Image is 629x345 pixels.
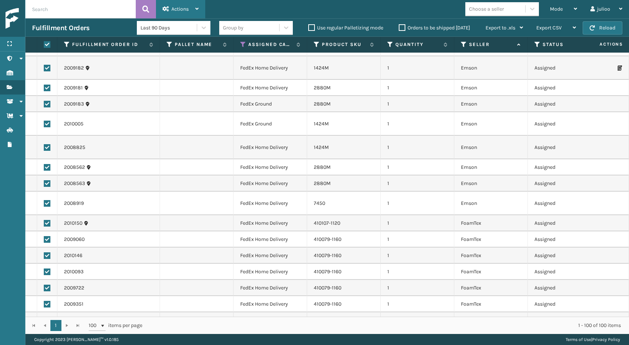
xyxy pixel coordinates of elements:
[64,220,82,227] a: 2010150
[381,192,454,215] td: 1
[528,264,601,280] td: Assigned
[395,41,440,48] label: Quantity
[234,264,307,280] td: FedEx Home Delivery
[528,136,601,159] td: Assigned
[314,164,331,170] a: 2880M
[381,96,454,112] td: 1
[64,64,84,72] a: 2009182
[381,280,454,296] td: 1
[234,136,307,159] td: FedEx Home Delivery
[314,252,341,259] a: 410079-1160
[543,41,587,48] label: Status
[64,144,85,151] a: 2008825
[314,144,329,150] a: 1424M
[566,334,620,345] div: |
[528,215,601,231] td: Assigned
[454,56,528,80] td: Emson
[223,24,244,32] div: Group by
[454,231,528,248] td: FoamTex
[6,8,72,29] img: logo
[234,56,307,80] td: FedEx Home Delivery
[454,264,528,280] td: FoamTex
[381,215,454,231] td: 1
[399,25,470,31] label: Orders to be shipped [DATE]
[34,334,119,345] p: Copyright 2023 [PERSON_NAME]™ v 1.0.185
[234,296,307,312] td: FedEx Home Delivery
[528,296,601,312] td: Assigned
[381,296,454,312] td: 1
[486,25,515,31] span: Export to .xls
[454,136,528,159] td: Emson
[381,159,454,175] td: 1
[454,112,528,136] td: Emson
[381,264,454,280] td: 1
[64,236,85,243] a: 2009060
[528,312,601,328] td: Assigned
[64,252,82,259] a: 2010146
[175,41,219,48] label: Pallet Name
[72,41,146,48] label: Fulfillment Order Id
[454,175,528,192] td: Emson
[469,41,513,48] label: Seller
[64,100,84,108] a: 2009183
[528,159,601,175] td: Assigned
[381,248,454,264] td: 1
[618,65,622,71] i: Print Packing Slip
[314,65,329,71] a: 1424M
[528,175,601,192] td: Assigned
[528,56,601,80] td: Assigned
[528,280,601,296] td: Assigned
[536,25,562,31] span: Export CSV
[454,96,528,112] td: Emson
[381,56,454,80] td: 1
[454,159,528,175] td: Emson
[89,320,142,331] span: items per page
[314,180,331,186] a: 2880M
[234,159,307,175] td: FedEx Home Delivery
[153,322,621,329] div: 1 - 100 of 100 items
[248,41,293,48] label: Assigned Carrier Service
[234,192,307,215] td: FedEx Home Delivery
[234,312,307,328] td: FedEx Home Delivery
[454,192,528,215] td: Emson
[234,112,307,136] td: FedEx Ground
[314,220,340,226] a: 410107-1120
[381,136,454,159] td: 1
[314,285,341,291] a: 410079-1160
[469,5,504,13] div: Choose a seller
[234,96,307,112] td: FedEx Ground
[381,80,454,96] td: 1
[381,312,454,328] td: 1
[234,231,307,248] td: FedEx Home Delivery
[528,248,601,264] td: Assigned
[528,192,601,215] td: Assigned
[454,296,528,312] td: FoamTex
[64,268,83,275] a: 2010093
[89,322,100,329] span: 100
[381,175,454,192] td: 1
[64,180,85,187] a: 2008563
[234,215,307,231] td: FedEx Home Delivery
[234,80,307,96] td: FedEx Home Delivery
[528,80,601,96] td: Assigned
[576,38,628,50] span: Actions
[314,301,341,307] a: 410079-1160
[314,268,341,275] a: 410079-1160
[308,25,383,31] label: Use regular Palletizing mode
[322,41,366,48] label: Product SKU
[64,284,84,292] a: 2009722
[314,236,341,242] a: 410079-1160
[583,21,622,35] button: Reload
[234,175,307,192] td: FedEx Home Delivery
[141,24,198,32] div: Last 90 Days
[592,337,620,342] a: Privacy Policy
[454,312,528,328] td: FoamTex
[550,6,563,12] span: Mode
[454,280,528,296] td: FoamTex
[528,112,601,136] td: Assigned
[566,337,591,342] a: Terms of Use
[64,164,85,171] a: 2008562
[50,320,61,331] a: 1
[171,6,189,12] span: Actions
[64,120,83,128] a: 2010005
